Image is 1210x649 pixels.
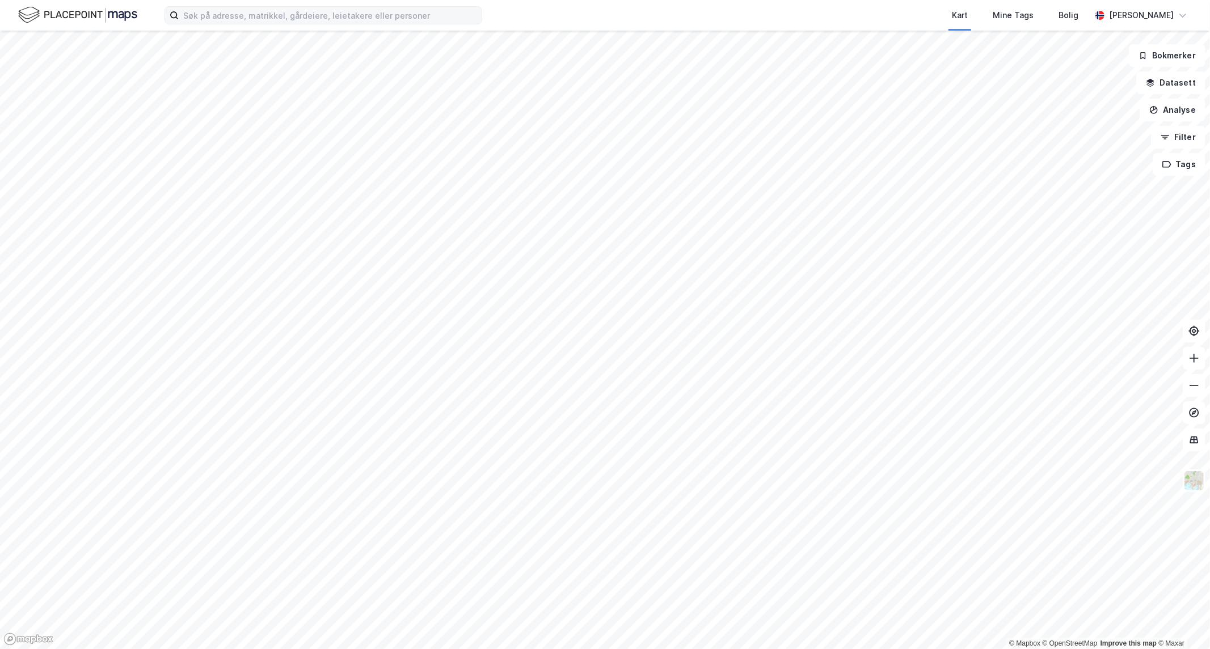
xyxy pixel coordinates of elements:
[1129,44,1205,67] button: Bokmerker
[179,7,482,24] input: Søk på adresse, matrikkel, gårdeiere, leietakere eller personer
[1101,639,1157,647] a: Improve this map
[1153,595,1210,649] div: Kontrollprogram for chat
[993,9,1034,22] div: Mine Tags
[3,633,53,646] a: Mapbox homepage
[1153,153,1205,176] button: Tags
[1136,71,1205,94] button: Datasett
[1140,99,1205,121] button: Analyse
[1153,595,1210,649] iframe: Chat Widget
[18,5,137,25] img: logo.f888ab2527a4732fd821a326f86c7f29.svg
[1151,126,1205,149] button: Filter
[1043,639,1098,647] a: OpenStreetMap
[1009,639,1040,647] a: Mapbox
[1059,9,1078,22] div: Bolig
[1109,9,1174,22] div: [PERSON_NAME]
[952,9,968,22] div: Kart
[1183,470,1205,491] img: Z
